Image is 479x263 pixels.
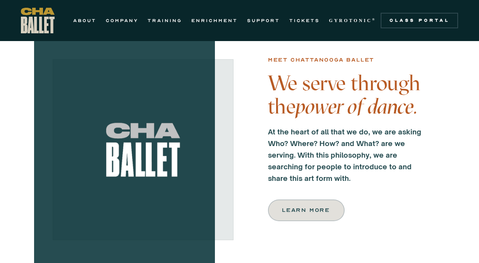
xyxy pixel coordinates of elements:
a: Class Portal [381,13,458,28]
strong: At the heart of all that we do, we are asking Who? Where? How? and What? are we serving. With thi... [268,127,421,182]
a: GYROTONIC® [329,16,376,25]
sup: ® [372,17,376,21]
a: Learn more [268,199,345,221]
a: TICKETS [289,16,320,25]
a: ENRICHMENT [191,16,238,25]
div: carousel [53,59,233,245]
em: power of dance. [295,94,418,119]
div: Class Portal [385,17,453,24]
a: SUPPORT [247,16,280,25]
a: COMPANY [106,16,138,25]
div: Learn more [283,206,330,215]
a: ABOUT [73,16,96,25]
div: 1 of 4 [53,59,233,245]
h4: We serve through the [268,72,423,118]
strong: GYROTONIC [329,18,372,23]
a: TRAINING [148,16,182,25]
div: Meet chattanooga ballet [268,55,374,65]
a: home [21,8,55,33]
